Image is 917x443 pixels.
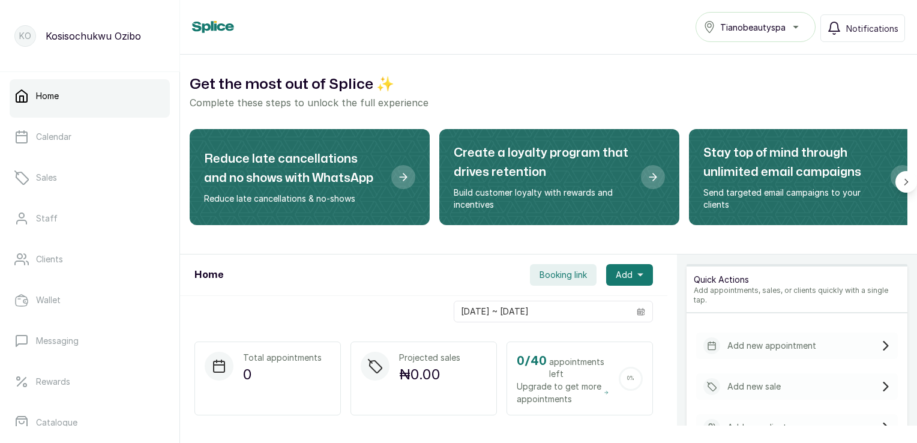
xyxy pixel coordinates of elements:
[517,352,547,371] h2: 0 / 40
[190,74,907,95] h2: Get the most out of Splice ✨
[10,406,170,439] a: Catalogue
[549,356,609,380] span: appointments left
[19,30,31,42] p: KO
[606,264,653,286] button: Add
[703,187,881,211] p: Send targeted email campaigns to your clients
[36,90,59,102] p: Home
[439,129,679,225] div: Create a loyalty program that drives retention
[10,365,170,399] a: Rewards
[36,376,70,388] p: Rewards
[616,269,633,281] span: Add
[727,381,781,393] p: Add new sale
[820,14,905,42] button: Notifications
[10,120,170,154] a: Calendar
[846,22,898,35] span: Notifications
[727,340,816,352] p: Add new appointment
[10,161,170,194] a: Sales
[696,12,816,42] button: Tianobeautyspa
[10,79,170,113] a: Home
[36,294,61,306] p: Wallet
[10,283,170,317] a: Wallet
[36,335,79,347] p: Messaging
[637,307,645,316] svg: calendar
[36,253,63,265] p: Clients
[694,274,900,286] p: Quick Actions
[720,21,786,34] span: Tianobeautyspa
[627,376,634,381] span: 0 %
[727,421,787,433] p: Add new client
[703,143,881,182] h2: Stay top of mind through unlimited email campaigns
[454,143,631,182] h2: Create a loyalty program that drives retention
[694,286,900,305] p: Add appointments, sales, or clients quickly with a single tap.
[399,352,460,364] p: Projected sales
[10,202,170,235] a: Staff
[204,149,382,188] h2: Reduce late cancellations and no shows with WhatsApp
[36,212,58,225] p: Staff
[36,131,71,143] p: Calendar
[46,29,141,43] p: Kosisochukwu Ozibo
[194,268,223,282] h1: Home
[243,352,322,364] p: Total appointments
[454,301,630,322] input: Select date
[243,364,322,385] p: 0
[190,95,907,110] p: Complete these steps to unlock the full experience
[190,129,430,225] div: Reduce late cancellations and no shows with WhatsApp
[540,269,587,281] span: Booking link
[10,243,170,276] a: Clients
[399,364,460,385] p: ₦0.00
[454,187,631,211] p: Build customer loyalty with rewards and incentives
[530,264,597,286] button: Booking link
[36,172,57,184] p: Sales
[10,324,170,358] a: Messaging
[36,417,77,429] p: Catalogue
[517,380,609,405] span: Upgrade to get more appointments
[204,193,382,205] p: Reduce late cancellations & no-shows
